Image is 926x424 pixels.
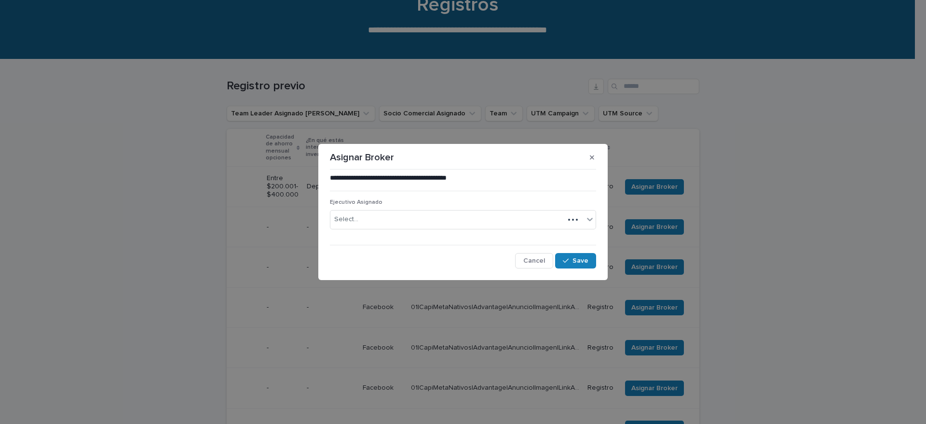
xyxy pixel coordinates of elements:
[523,257,545,264] span: Cancel
[330,199,382,205] span: Ejecutivo Asignado
[334,214,358,225] div: Select...
[330,152,394,163] p: Asignar Broker
[515,253,553,269] button: Cancel
[555,253,596,269] button: Save
[572,257,588,264] span: Save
